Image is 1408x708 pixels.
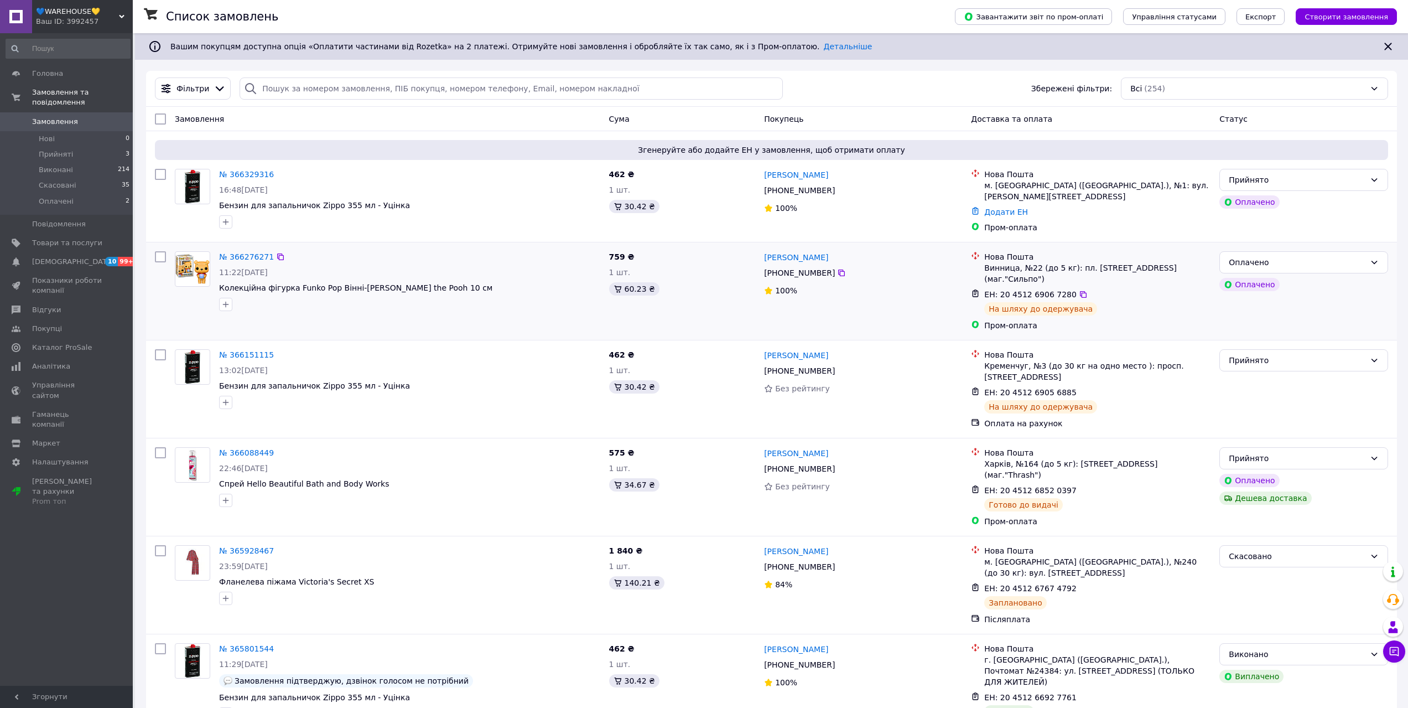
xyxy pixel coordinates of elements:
span: 10 [105,257,118,266]
span: Маркет [32,438,60,448]
div: Нова Пошта [984,643,1210,654]
span: 100% [775,286,797,295]
a: [PERSON_NAME] [764,350,828,361]
div: На шляху до одержувача [984,400,1097,414]
span: Аналітика [32,361,70,371]
span: 1 шт. [609,562,631,571]
div: Нова Пошта [984,169,1210,180]
div: Нова Пошта [984,545,1210,556]
div: Prom топ [32,497,102,507]
a: № 366329316 [219,170,274,179]
span: Експорт [1245,13,1276,21]
a: № 366276271 [219,252,274,261]
span: Замовлення та повідомлення [32,87,133,107]
input: Пошук за номером замовлення, ПІБ покупця, номером телефону, Email, номером накладної [240,77,783,100]
span: 23:59[DATE] [219,562,268,571]
span: Показники роботи компанії [32,276,102,296]
span: Оплачені [39,197,74,206]
span: Налаштування [32,457,89,467]
input: Пошук [6,39,131,59]
a: № 366088449 [219,448,274,457]
span: 0 [126,134,129,144]
div: Прийнято [1229,174,1365,186]
span: Без рейтингу [775,384,830,393]
div: Оплачено [1229,256,1365,268]
a: Спрей Hello Beautiful Bath and Body Works [219,479,389,488]
span: ЕН: 20 4512 6852 0397 [984,486,1077,495]
a: Бензин для запальничок Zippo 355 мл - Уцінка [219,201,410,210]
span: 16:48[DATE] [219,185,268,194]
a: № 365928467 [219,546,274,555]
button: Управління статусами [1123,8,1225,25]
span: 1 шт. [609,366,631,375]
div: [PHONE_NUMBER] [762,265,837,281]
span: Головна [32,69,63,79]
div: 30.42 ₴ [609,674,659,688]
span: Гаманець компанії [32,410,102,430]
a: Фото товару [175,545,210,581]
span: 759 ₴ [609,252,635,261]
span: Згенеруйте або додайте ЕН у замовлення, щоб отримати оплату [159,144,1384,156]
div: Нова Пошта [984,251,1210,262]
div: Скасовано [1229,550,1365,562]
div: Пром-оплата [984,516,1210,527]
img: :speech_balloon: [224,676,232,685]
div: Ваш ID: 3992457 [36,17,133,27]
div: [PHONE_NUMBER] [762,363,837,379]
span: Покупці [32,324,62,334]
a: № 366151115 [219,350,274,359]
div: Нова Пошта [984,349,1210,360]
span: Товари та послуги [32,238,102,248]
div: 140.21 ₴ [609,576,664,590]
span: 100% [775,678,797,687]
div: м. [GEOGRAPHIC_DATA] ([GEOGRAPHIC_DATA].), №1: вул. [PERSON_NAME][STREET_ADDRESS] [984,180,1210,202]
span: 13:02[DATE] [219,366,268,375]
div: Винница, №22 (до 5 кг): пл. [STREET_ADDRESS] (маг."Сильпо") [984,262,1210,285]
span: Бензин для запальничок Zippo 355 мл - Уцінка [219,693,410,702]
span: Колекційна фігурка Funko Pop Вінні-[PERSON_NAME] the Pooh 10 см [219,283,492,292]
span: 💙WAREHOUSE💛 [36,7,119,17]
span: Замовлення [175,115,224,123]
div: 34.67 ₴ [609,478,659,492]
span: ЕН: 20 4512 6767 4792 [984,584,1077,593]
span: 99+ [118,257,136,266]
div: [PHONE_NUMBER] [762,461,837,477]
span: Вашим покупцям доступна опція «Оплатити частинами від Rozetka» на 2 платежі. Отримуйте нові замов... [170,42,872,51]
div: м. [GEOGRAPHIC_DATA] ([GEOGRAPHIC_DATA].), №240 (до 30 кг): вул. [STREET_ADDRESS] [984,556,1210,578]
div: Пром-оплата [984,222,1210,233]
span: Повідомлення [32,219,86,229]
span: Фільтри [176,83,209,94]
div: Оплачено [1219,278,1279,291]
span: ЕН: 20 4512 6905 6885 [984,388,1077,397]
span: Каталог ProSale [32,343,92,353]
button: Створити замовлення [1296,8,1397,25]
div: Оплачено [1219,195,1279,209]
div: Виплачено [1219,670,1284,683]
div: Готово до видачі [984,498,1063,511]
button: Чат з покупцем [1383,640,1405,663]
img: Фото товару [180,546,206,580]
span: 2 [126,197,129,206]
span: Управління сайтом [32,380,102,400]
img: Фото товару [184,350,201,384]
a: Фото товару [175,447,210,483]
span: 11:22[DATE] [219,268,268,277]
span: ЕН: 20 4512 6906 7280 [984,290,1077,299]
span: Замовлення [32,117,78,127]
a: Фото товару [175,251,210,287]
div: Оплачено [1219,474,1279,487]
h1: Список замовлень [166,10,278,23]
a: Фото товару [175,169,210,204]
span: Відгуки [32,305,61,315]
span: 35 [122,180,129,190]
span: 100% [775,204,797,213]
a: № 365801544 [219,644,274,653]
div: [PHONE_NUMBER] [762,657,837,673]
div: Дешева доставка [1219,492,1311,505]
div: 30.42 ₴ [609,200,659,213]
div: Заплановано [984,596,1047,609]
span: Статус [1219,115,1248,123]
div: Кременчуг, №3 (до 30 кг на одно место ): просп. [STREET_ADDRESS] [984,360,1210,383]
